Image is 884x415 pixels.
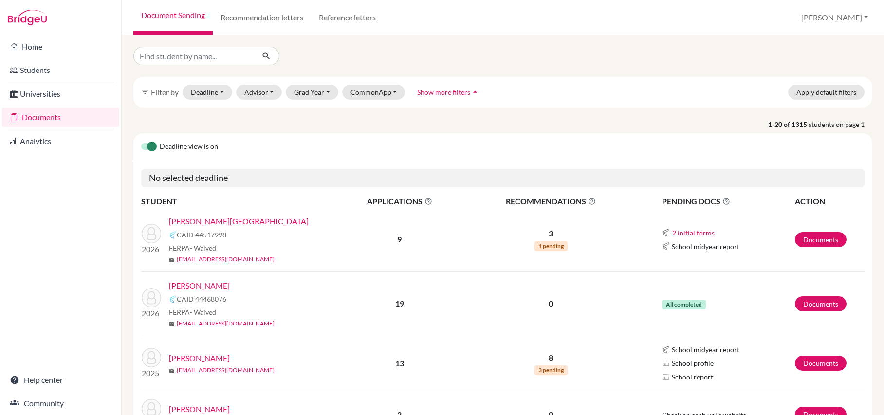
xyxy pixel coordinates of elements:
[2,60,119,80] a: Students
[8,10,47,25] img: Bridge-U
[133,47,254,65] input: Find student by name...
[795,356,847,371] a: Documents
[336,196,463,207] span: APPLICATIONS
[142,348,161,367] img: Lilly, Brian
[672,241,739,252] span: School midyear report
[395,359,404,368] b: 13
[190,244,216,252] span: - Waived
[470,87,480,97] i: arrow_drop_up
[2,370,119,390] a: Help center
[464,196,638,207] span: RECOMMENDATIONS
[141,169,865,187] h5: No selected deadline
[169,307,216,317] span: FERPA
[151,88,179,97] span: Filter by
[142,367,161,379] p: 2025
[397,235,402,244] b: 9
[662,229,670,236] img: Common App logo
[2,394,119,413] a: Community
[169,403,230,415] a: [PERSON_NAME]
[169,243,216,253] span: FERPA
[417,88,470,96] span: Show more filters
[672,358,714,368] span: School profile
[177,294,226,304] span: CAID 44468076
[464,228,638,239] p: 3
[183,85,232,100] button: Deadline
[190,308,216,316] span: - Waived
[409,85,488,100] button: Show more filtersarrow_drop_up
[142,243,161,255] p: 2026
[141,88,149,96] i: filter_list
[142,224,161,243] img: Anderson, Sydney
[2,131,119,151] a: Analytics
[169,295,177,303] img: Common App logo
[169,216,309,227] a: [PERSON_NAME][GEOGRAPHIC_DATA]
[177,366,275,375] a: [EMAIL_ADDRESS][DOMAIN_NAME]
[141,195,336,208] th: STUDENT
[662,196,794,207] span: PENDING DOCS
[142,288,161,307] img: Mitchell, Rakiah
[169,257,175,263] span: mail
[794,195,865,208] th: ACTION
[342,85,405,100] button: CommonApp
[169,321,175,327] span: mail
[2,37,119,56] a: Home
[142,307,161,319] p: 2026
[177,319,275,328] a: [EMAIL_ADDRESS][DOMAIN_NAME]
[160,141,218,153] span: Deadline view is on
[286,85,338,100] button: Grad Year
[169,352,230,364] a: [PERSON_NAME]
[464,298,638,309] p: 0
[236,85,282,100] button: Advisor
[464,352,638,363] p: 8
[662,300,706,309] span: All completed
[672,372,713,382] span: School report
[768,119,809,129] strong: 1-20 of 1315
[2,108,119,127] a: Documents
[662,242,670,250] img: Common App logo
[662,346,670,354] img: Common App logo
[534,365,568,375] span: 3 pending
[177,255,275,264] a: [EMAIL_ADDRESS][DOMAIN_NAME]
[2,84,119,104] a: Universities
[788,85,865,100] button: Apply default filters
[672,227,715,238] button: 2 initial forms
[809,119,872,129] span: students on page 1
[169,368,175,374] span: mail
[662,373,670,381] img: Parchments logo
[395,299,404,308] b: 19
[534,241,568,251] span: 1 pending
[795,232,847,247] a: Documents
[672,344,739,355] span: School midyear report
[795,296,847,311] a: Documents
[169,231,177,239] img: Common App logo
[177,230,226,240] span: CAID 44517998
[797,8,872,27] button: [PERSON_NAME]
[169,280,230,291] a: [PERSON_NAME]
[662,360,670,367] img: Parchments logo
